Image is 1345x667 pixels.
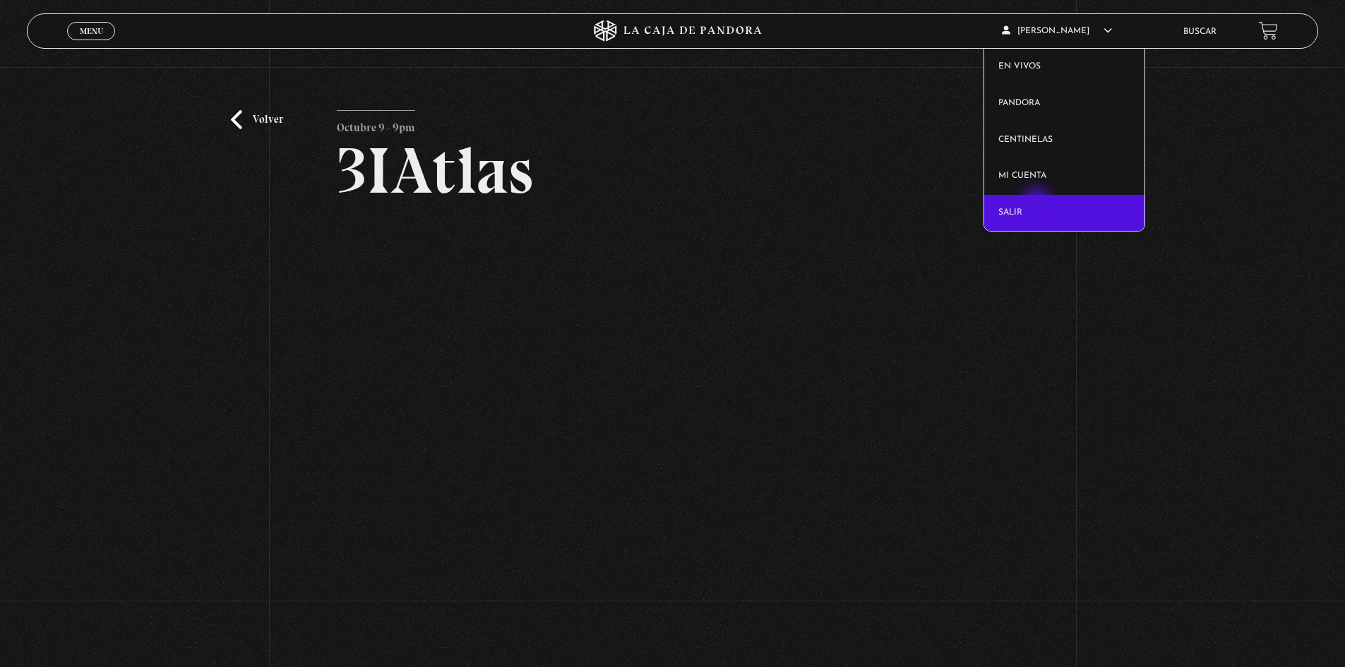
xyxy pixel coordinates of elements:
[1259,21,1278,40] a: View your shopping cart
[75,39,108,49] span: Cerrar
[80,27,103,35] span: Menu
[337,110,415,138] p: Octubre 9 - 9pm
[984,158,1144,195] a: Mi cuenta
[984,122,1144,159] a: Centinelas
[1002,27,1112,35] span: [PERSON_NAME]
[337,224,1008,602] iframe: Dailymotion video player – 3IATLAS
[984,49,1144,85] a: En vivos
[1183,28,1217,36] a: Buscar
[337,138,1008,203] h2: 3IAtlas
[984,195,1144,232] a: Salir
[231,110,283,129] a: Volver
[984,85,1144,122] a: Pandora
